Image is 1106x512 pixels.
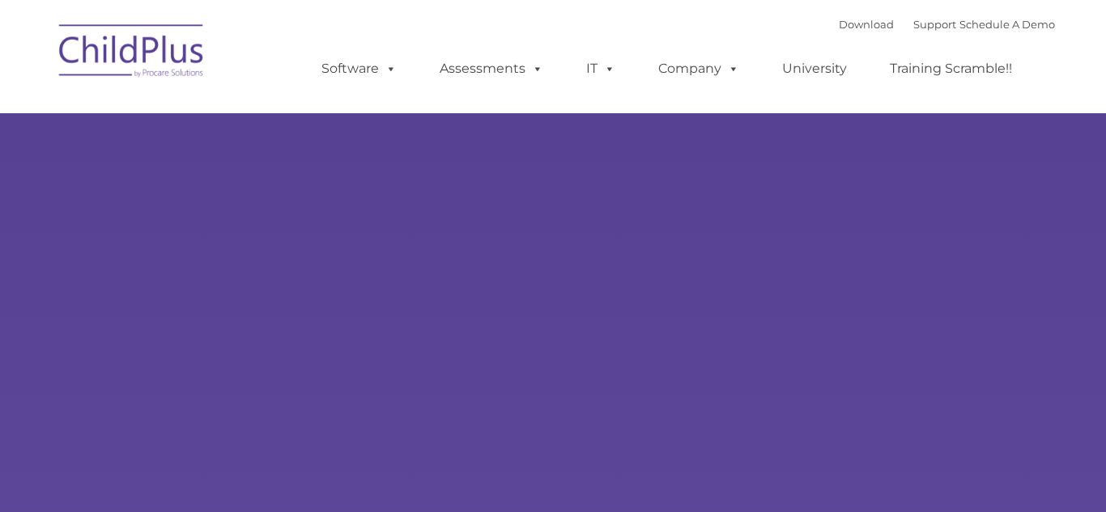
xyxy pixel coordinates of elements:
a: IT [570,53,632,85]
font: | [839,18,1055,31]
a: Download [839,18,894,31]
a: Software [305,53,413,85]
a: Company [642,53,755,85]
a: Schedule A Demo [959,18,1055,31]
a: University [766,53,863,85]
img: ChildPlus by Procare Solutions [51,13,213,94]
a: Assessments [423,53,559,85]
a: Support [913,18,956,31]
a: Training Scramble!! [874,53,1028,85]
